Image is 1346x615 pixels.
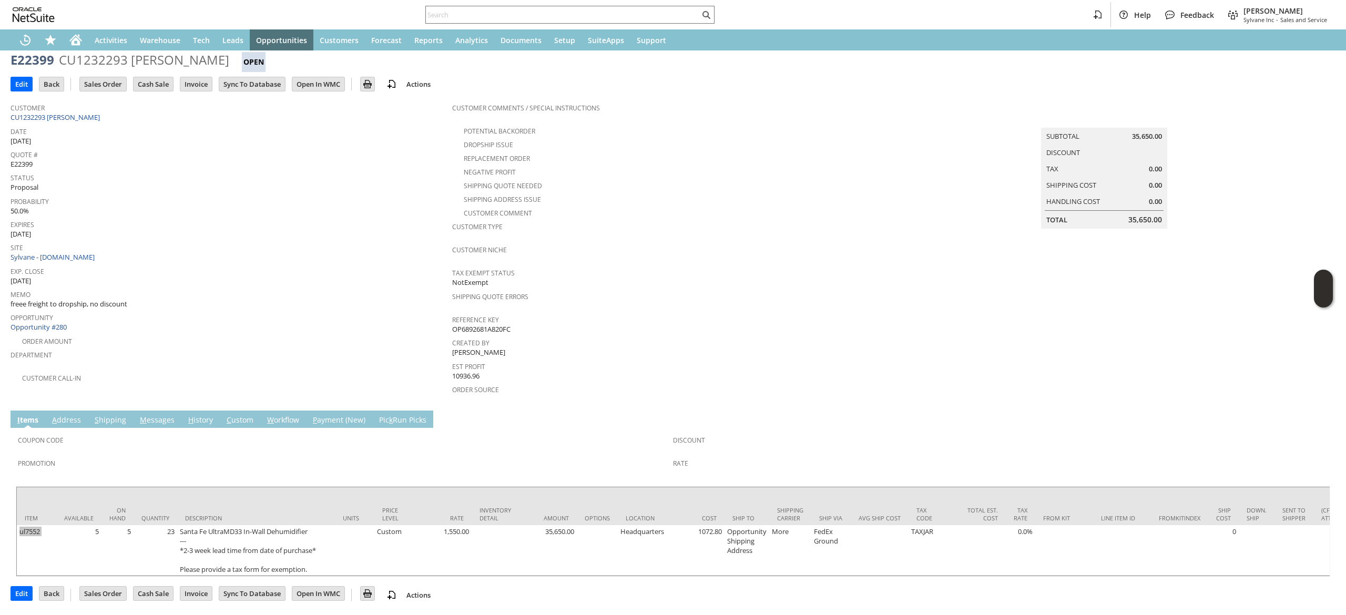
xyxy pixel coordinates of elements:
iframe: Click here to launch Oracle Guided Learning Help Panel [1314,270,1333,307]
a: Department [11,351,52,360]
div: CU1232293 [PERSON_NAME] [59,52,229,68]
span: W [267,415,274,425]
a: ul7552 [19,527,40,536]
a: Opportunity [11,313,53,322]
div: E22399 [11,52,54,68]
span: Leads [222,35,243,45]
td: Opportunity Shipping Address [725,525,769,576]
td: 35,650.00 [519,525,577,576]
div: Location [626,514,659,522]
span: S [95,415,99,425]
a: Actions [402,590,435,600]
a: Customer Niche [452,245,507,254]
td: 0.0% [1006,525,1035,576]
span: freee freight to dropship, no discount [11,299,127,309]
a: Payment (New) [310,415,368,426]
a: Items [15,415,41,426]
a: Unrolled view on [1317,413,1329,425]
a: SuiteApps [582,29,630,50]
div: Total Est. Cost [956,506,998,522]
span: Tech [193,35,210,45]
div: Tax Rate [1014,506,1027,522]
span: 50.0% [11,206,29,216]
a: Rate [673,459,688,468]
td: 23 [134,525,177,576]
a: Date [11,127,27,136]
a: Memo [11,290,30,299]
svg: Recent Records [19,34,32,46]
a: Reference Key [452,315,499,324]
a: Shipping Address Issue [464,195,541,204]
img: Print [361,78,374,90]
td: Headquarters [618,525,667,576]
a: Subtotal [1046,131,1079,141]
a: CU1232293 [PERSON_NAME] [11,112,103,122]
a: Activities [88,29,134,50]
td: More [769,525,811,576]
span: Sales and Service [1280,16,1327,24]
a: Shipping Quote Needed [464,181,542,190]
div: Rate [422,514,464,522]
div: Amount [527,514,569,522]
a: History [186,415,216,426]
a: Est Profit [452,362,485,371]
a: Promotion [18,459,55,468]
input: Search [426,8,700,21]
span: k [389,415,393,425]
div: Available [64,514,94,522]
a: Customer [11,104,45,112]
a: Tech [187,29,216,50]
div: Ship Via [819,514,843,522]
span: Analytics [455,35,488,45]
span: Help [1134,10,1151,20]
td: TAXJAR [909,525,948,576]
a: Documents [494,29,548,50]
div: Down. Ship [1247,506,1267,522]
img: add-record.svg [385,589,398,601]
input: Invoice [180,587,212,600]
span: C [227,415,231,425]
span: A [52,415,57,425]
span: Reports [414,35,443,45]
div: Shortcuts [38,29,63,50]
a: Probability [11,197,49,206]
a: Workflow [264,415,302,426]
div: On Hand [109,506,126,522]
input: Sales Order [80,77,126,91]
input: Edit [11,587,32,600]
td: FedEx Ground [811,525,851,576]
span: M [140,415,147,425]
span: P [313,415,317,425]
a: Shipping Quote Errors [452,292,528,301]
div: Sent To Shipper [1282,506,1306,522]
span: SuiteApps [588,35,624,45]
td: Custom [374,525,414,576]
span: [DATE] [11,229,31,239]
span: 10936.96 [452,371,480,381]
span: [DATE] [11,136,31,146]
div: Ship Cost [1216,506,1231,522]
svg: Shortcuts [44,34,57,46]
a: Support [630,29,672,50]
a: Customer Comment [464,209,532,218]
input: Open In WMC [292,77,344,91]
svg: Home [69,34,82,46]
a: Warehouse [134,29,187,50]
span: 0.00 [1149,164,1162,174]
a: PickRun Picks [376,415,429,426]
a: Customers [313,29,365,50]
div: Quantity [141,514,169,522]
a: Customer Type [452,222,503,231]
span: Sylvane Inc [1243,16,1274,24]
a: Opportunities [250,29,313,50]
a: Opportunity #280 [11,322,69,332]
div: Price Level [382,506,406,522]
div: fromkitindex [1159,514,1200,522]
a: Customer Comments / Special Instructions [452,104,600,112]
span: Warehouse [140,35,180,45]
div: Line Item ID [1101,514,1143,522]
div: Shipping Carrier [777,506,803,522]
span: E22399 [11,159,33,169]
div: Options [585,514,610,522]
a: Actions [402,79,435,89]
